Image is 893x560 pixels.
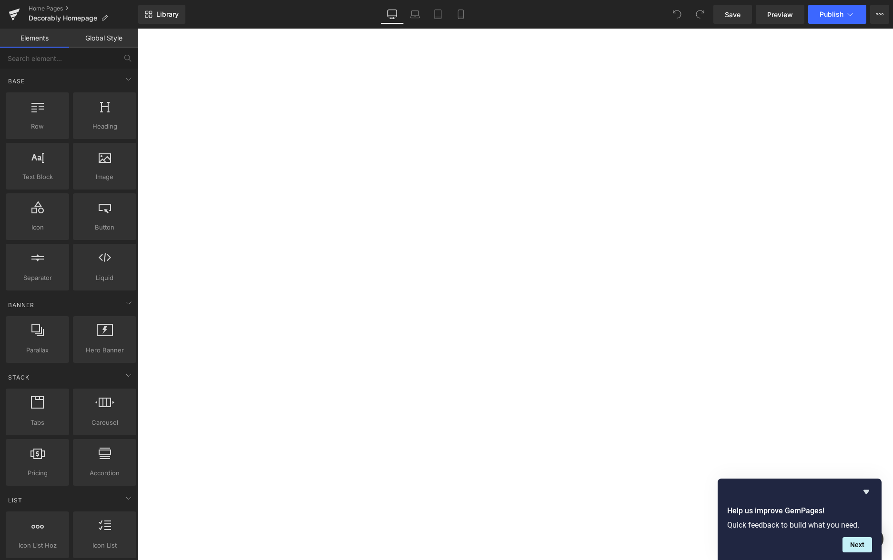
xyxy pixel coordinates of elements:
span: Icon List Hoz [9,540,66,550]
div: Help us improve GemPages! [727,486,872,552]
span: Icon List [76,540,133,550]
span: Save [725,10,741,20]
span: Separator [9,273,66,283]
span: Row [9,121,66,131]
span: Icon [9,222,66,232]
a: New Library [138,5,185,24]
button: Redo [690,5,710,24]
a: Global Style [69,29,138,48]
span: Preview [767,10,793,20]
span: Parallax [9,345,66,355]
span: Carousel [76,418,133,428]
a: Laptop [404,5,426,24]
a: Mobile [449,5,472,24]
a: Desktop [381,5,404,24]
span: Pricing [9,468,66,478]
span: Button [76,222,133,232]
span: Tabs [9,418,66,428]
button: Hide survey [861,486,872,498]
span: Library [156,10,179,19]
button: More [870,5,889,24]
span: Stack [7,373,30,382]
span: Publish [820,10,843,18]
span: Heading [76,121,133,131]
span: Accordion [76,468,133,478]
a: Home Pages [29,5,138,12]
p: Quick feedback to build what you need. [727,520,872,530]
a: Preview [756,5,804,24]
span: Hero Banner [76,345,133,355]
span: Decorably Homepage [29,14,97,22]
span: Image [76,172,133,182]
span: Liquid [76,273,133,283]
span: Banner [7,300,35,310]
h2: Help us improve GemPages! [727,505,872,517]
span: List [7,496,23,505]
button: Undo [668,5,687,24]
a: Tablet [426,5,449,24]
button: Publish [808,5,866,24]
span: Text Block [9,172,66,182]
button: Next question [842,537,872,552]
span: Base [7,77,26,86]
